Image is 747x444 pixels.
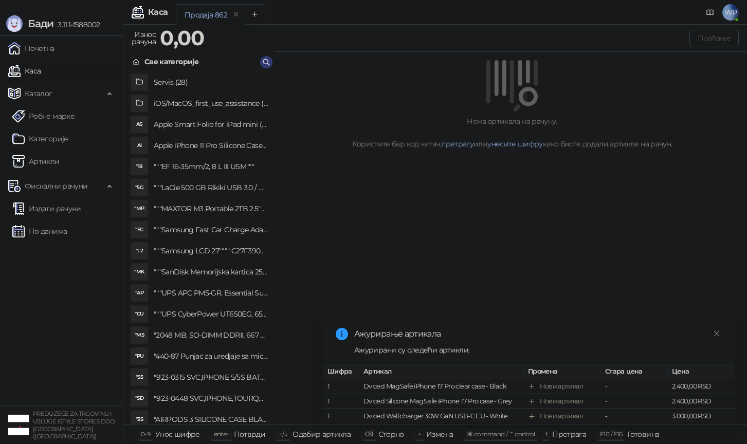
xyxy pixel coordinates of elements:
[214,430,229,438] span: enter
[601,379,668,394] td: -
[627,428,659,441] div: Готовина
[154,411,268,428] h4: "AIRPODS 3 SILICONE CASE BLACK"
[359,394,524,409] td: Dviced Silicone MagSafe iPhone 17 Pro case - Grey
[131,179,148,196] div: "5G
[148,8,168,16] div: Каса
[601,364,668,379] th: Стара цена
[418,430,421,438] span: +
[154,264,268,280] h4: """SanDisk Memorijska kartica 256GB microSDXC sa SD adapterom SDSQXA1-256G-GN6MA - Extreme PLUS, ...
[131,200,148,217] div: "MP
[279,430,287,438] span: ↑/↓
[689,30,739,46] button: Плаћање
[441,139,473,149] a: претрагу
[131,390,148,406] div: "SD
[141,430,150,438] span: 0-9
[293,428,351,441] div: Одабир артикла
[154,285,268,301] h4: """UPS APC PM5-GR, Essential Surge Arrest,5 utic_nica"""
[601,409,668,424] td: -
[28,17,53,30] span: Бади
[12,151,60,172] a: ArtikliАртикли
[229,10,243,19] button: remove
[12,128,68,149] a: Категорије
[131,221,148,238] div: "FC
[359,379,524,394] td: Dviced MagSafe iPhone 17 Pro clear case - Black
[354,344,722,356] div: Ажурирани су следећи артикли:
[359,364,524,379] th: Артикал
[668,409,735,424] td: 3.000,00 RSD
[487,139,543,149] a: унесите шифру
[154,158,268,175] h4: """EF 16-35mm/2, 8 L III USM"""
[467,430,535,438] span: ⌘ command / ⌃ control
[323,379,359,394] td: 1
[426,428,453,441] div: Измена
[130,28,158,48] div: Износ рачуна
[289,116,735,150] div: Нема артикала на рачуну. Користите бар код читач, или како бисте додали артикле на рачун.
[540,396,583,406] div: Нови артикал
[144,56,198,67] div: Све категорије
[154,221,268,238] h4: """Samsung Fast Car Charge Adapter, brzi auto punja_, boja crna"""
[378,428,404,441] div: Сторно
[8,415,29,435] img: 64x64-companyLogo-77b92cf4-9946-4f36-9751-bf7bb5fd2c7d.png
[702,4,718,21] a: Документација
[25,83,52,104] span: Каталог
[552,428,586,441] div: Претрага
[12,198,81,219] a: Издати рачуни
[154,137,268,154] h4: Apple iPhone 11 Pro Silicone Case - Black
[713,330,720,337] span: close
[131,369,148,385] div: "S5
[540,411,583,421] div: Нови артикал
[711,328,722,339] a: Close
[12,106,75,126] a: Робне марке
[600,430,622,438] span: F10 / F16
[154,200,268,217] h4: """MAXTOR M3 Portable 2TB 2.5"""" crni eksterni hard disk HX-M201TCB/GM"""
[154,243,268,259] h4: """Samsung LCD 27"""" C27F390FHUXEN"""
[131,137,148,154] div: AI
[154,369,268,385] h4: "923-0315 SVC,IPHONE 5/5S BATTERY REMOVAL TRAY Držač za iPhone sa kojim se otvara display
[154,327,268,343] h4: "2048 MB, SO-DIMM DDRII, 667 MHz, Napajanje 1,8 0,1 V, Latencija CL5"
[131,306,148,322] div: "CU
[12,221,67,242] a: По данима
[155,428,200,441] div: Унос шифре
[354,328,722,340] div: Ажурирање артикала
[545,430,547,438] span: f
[53,20,100,29] span: 3.11.1-f588002
[154,179,268,196] h4: """LaCie 500 GB Rikiki USB 3.0 / Ultra Compact & Resistant aluminum / USB 3.0 / 2.5"""""""
[12,155,25,168] img: Artikli
[8,61,41,81] a: Каса
[131,243,148,259] div: "L2
[131,411,148,428] div: "3S
[33,410,115,440] small: PREDUZEĆE ZA TRGOVINU I USLUGE ISTYLE STORES DOO [GEOGRAPHIC_DATA] ([GEOGRAPHIC_DATA])
[540,381,583,392] div: Нови артикал
[323,409,359,424] td: 1
[8,38,54,59] a: Почетна
[323,394,359,409] td: 1
[668,379,735,394] td: 2.400,00 RSD
[131,327,148,343] div: "MS
[131,158,148,175] div: "18
[359,409,524,424] td: Dviced Wall charger 30W GaN USB-C EU - White
[154,74,268,90] h4: Servis (28)
[154,116,268,133] h4: Apple Smart Folio for iPad mini (A17 Pro) - Sage
[131,116,148,133] div: AS
[131,264,148,280] div: "MK
[154,95,268,112] h4: iOS/MacOS_first_use_assistance (4)
[154,306,268,322] h4: """UPS CyberPower UT650EG, 650VA/360W , line-int., s_uko, desktop"""
[524,364,601,379] th: Промена
[185,9,227,21] div: Продаја 862
[124,72,277,424] div: grid
[160,25,204,50] strong: 0,00
[336,328,348,340] span: info-circle
[131,348,148,364] div: "PU
[668,394,735,409] td: 2.400,00 RSD
[245,4,265,25] button: Add tab
[365,430,373,438] span: ⌫
[722,4,739,21] span: WP
[601,394,668,409] td: -
[154,348,268,364] h4: "440-87 Punjac za uredjaje sa micro USB portom 4/1, Stand."
[668,364,735,379] th: Цена
[154,390,268,406] h4: "923-0448 SVC,IPHONE,TOURQUE DRIVER KIT .65KGF- CM Šrafciger "
[323,364,359,379] th: Шифра
[6,15,23,32] img: Logo
[131,285,148,301] div: "AP
[234,428,266,441] div: Потврди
